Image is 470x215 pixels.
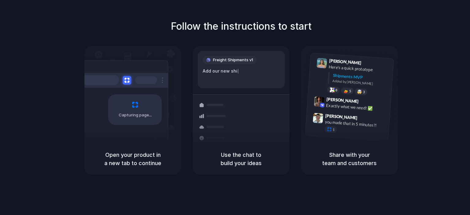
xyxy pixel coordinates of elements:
[92,151,174,167] h5: Open your product in a new tab to continue
[329,64,390,74] div: Here's a quick prototype
[363,90,365,94] span: 3
[332,78,389,87] div: Added by [PERSON_NAME]
[363,60,376,68] span: 9:41 AM
[329,57,361,66] span: [PERSON_NAME]
[333,128,335,131] span: 1
[326,96,359,105] span: [PERSON_NAME]
[357,89,362,94] div: 🤯
[119,112,153,118] span: Capturing page
[213,57,253,63] span: Freight Shipments v1
[171,19,311,34] h1: Follow the instructions to start
[308,151,390,167] h5: Share with your team and customers
[200,151,282,167] h5: Use the chat to build your ideas
[335,88,338,92] span: 8
[203,68,280,74] div: Add our new shi
[359,115,372,123] span: 9:47 AM
[360,99,373,106] span: 9:42 AM
[333,72,389,82] div: Shipments MVP
[325,112,358,121] span: [PERSON_NAME]
[326,102,387,112] div: Exactly what we need! ✅
[349,89,351,93] span: 5
[325,119,386,129] div: you made that in 5 minutes?!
